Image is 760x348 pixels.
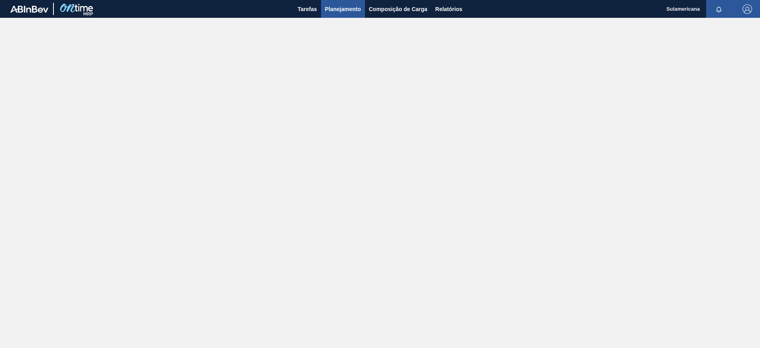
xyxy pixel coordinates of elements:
span: Relatórios [435,4,462,14]
span: Tarefas [298,4,317,14]
button: Notificações [706,4,731,15]
img: TNhmsLtSVTkK8tSr43FrP2fwEKptu5GPRR3wAAAABJRU5ErkJggg== [10,6,48,13]
span: Planejamento [325,4,361,14]
img: Logout [743,4,752,14]
span: Composição de Carga [369,4,427,14]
